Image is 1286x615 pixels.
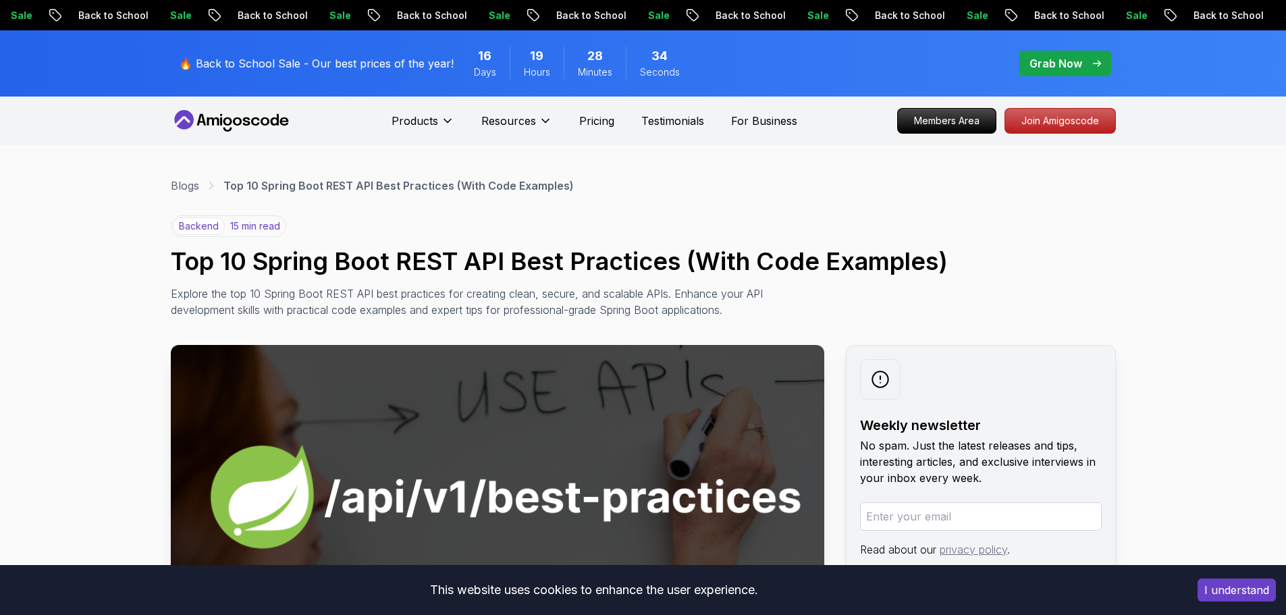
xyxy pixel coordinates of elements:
p: Members Area [898,109,996,133]
span: Minutes [578,65,612,79]
button: Accept cookies [1198,579,1276,601]
p: Back to School [1166,9,1258,22]
span: 19 Hours [530,47,543,65]
a: Blogs [171,178,199,194]
span: Days [474,65,496,79]
p: backend [173,217,225,235]
p: Products [392,113,438,129]
a: Join Amigoscode [1004,108,1116,134]
p: Back to School [847,9,939,22]
p: Sale [939,9,982,22]
p: Back to School [529,9,620,22]
p: Sale [780,9,823,22]
p: Read about our . [860,541,1102,558]
p: Explore the top 10 Spring Boot REST API best practices for creating clean, secure, and scalable A... [171,286,776,318]
p: Sale [620,9,664,22]
a: For Business [731,113,797,129]
a: Pricing [579,113,614,129]
p: Sale [142,9,186,22]
div: This website uses cookies to enhance the user experience. [10,575,1177,605]
p: Back to School [1007,9,1098,22]
p: Back to School [51,9,142,22]
p: 15 min read [230,219,280,233]
h1: Top 10 Spring Boot REST API Best Practices (With Code Examples) [171,248,1116,275]
button: Resources [481,113,552,140]
span: Hours [524,65,550,79]
p: Grab Now [1029,55,1082,72]
p: Sale [302,9,345,22]
span: 28 Minutes [587,47,603,65]
p: Back to School [210,9,302,22]
p: Resources [481,113,536,129]
a: Members Area [897,108,996,134]
p: Back to School [369,9,461,22]
span: 34 Seconds [651,47,668,65]
p: Top 10 Spring Boot REST API Best Practices (With Code Examples) [223,178,574,194]
p: Back to School [688,9,780,22]
a: privacy policy [940,543,1007,556]
p: Sale [461,9,504,22]
input: Enter your email [860,502,1102,531]
button: Products [392,113,454,140]
a: Testimonials [641,113,704,129]
span: Seconds [640,65,680,79]
span: 16 Days [478,47,491,65]
p: Sale [1098,9,1142,22]
p: 🔥 Back to School Sale - Our best prices of the year! [179,55,454,72]
p: Join Amigoscode [1005,109,1115,133]
h2: Weekly newsletter [860,416,1102,435]
p: No spam. Just the latest releases and tips, interesting articles, and exclusive interviews in you... [860,437,1102,486]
